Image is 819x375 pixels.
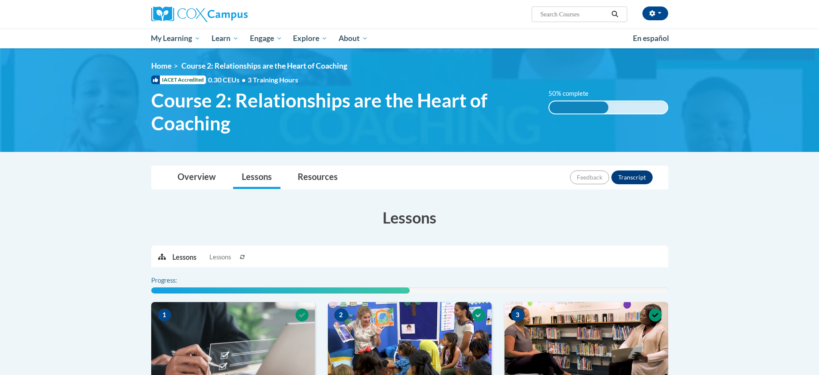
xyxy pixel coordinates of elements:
input: Search Courses [539,9,608,19]
div: 50% complete [549,101,608,113]
span: Learn [212,33,239,44]
label: Progress: [151,276,201,285]
span: 3 Training Hours [248,76,298,84]
a: Engage [244,28,288,48]
span: Explore [293,33,327,44]
img: Cox Campus [151,6,248,22]
span: My Learning [151,33,200,44]
a: About [333,28,374,48]
a: Learn [206,28,244,48]
button: Feedback [570,170,609,184]
span: • [242,76,246,84]
a: Overview [169,166,224,189]
span: 3 [511,309,525,321]
a: Cox Campus [151,6,315,22]
span: IACET Accredited [151,76,206,84]
button: Account Settings [642,6,668,20]
h3: Lessons [151,207,668,228]
span: Course 2: Relationships are the Heart of Coaching [151,89,536,135]
button: Search [608,9,621,19]
span: 0.30 CEUs [208,75,248,85]
label: 50% complete [548,89,598,98]
span: En español [633,34,669,43]
a: Home [151,61,171,70]
span: Lessons [209,252,231,262]
a: Resources [289,166,346,189]
span: 2 [334,309,348,321]
span: Course 2: Relationships are the Heart of Coaching [181,61,347,70]
a: En español [627,29,675,47]
div: Main menu [138,28,681,48]
a: Lessons [233,166,280,189]
button: Transcript [611,170,653,184]
a: My Learning [146,28,206,48]
span: About [339,33,368,44]
p: Lessons [172,252,196,262]
span: 1 [158,309,171,321]
span: Engage [250,33,282,44]
a: Explore [287,28,333,48]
